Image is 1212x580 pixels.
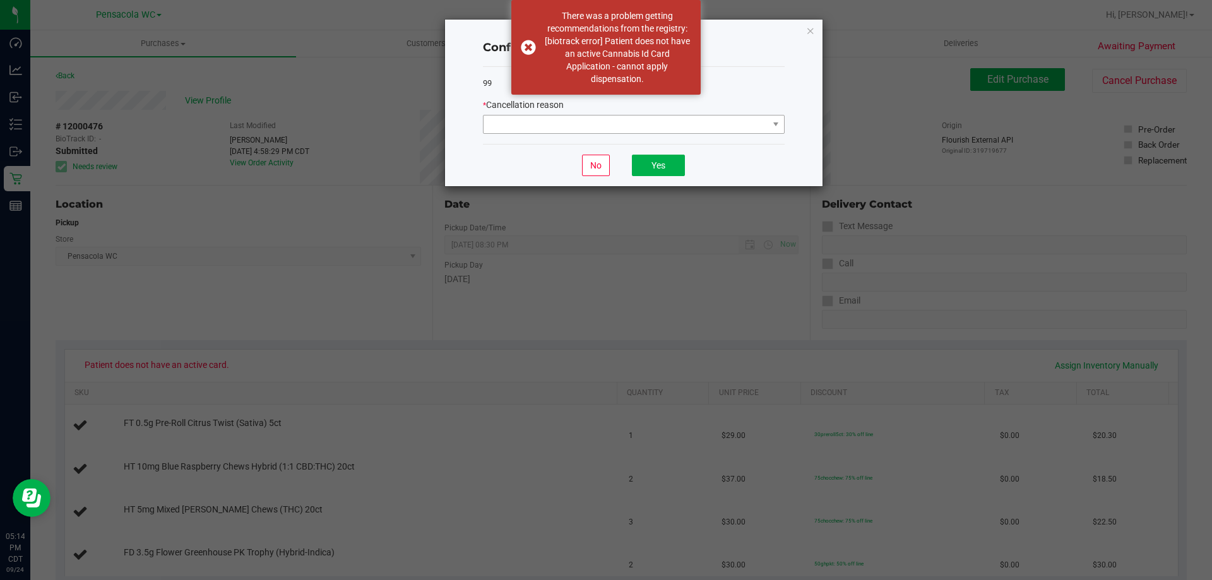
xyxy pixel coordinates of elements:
[806,23,815,38] button: Close
[483,40,785,56] h4: Confirm order cancellation
[543,9,691,85] div: There was a problem getting recommendations from the registry: [biotrack error] Patient does not ...
[486,100,564,110] span: Cancellation reason
[632,155,685,176] button: Yes
[483,78,492,88] span: 99
[582,155,610,176] button: No
[13,479,50,517] iframe: Resource center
